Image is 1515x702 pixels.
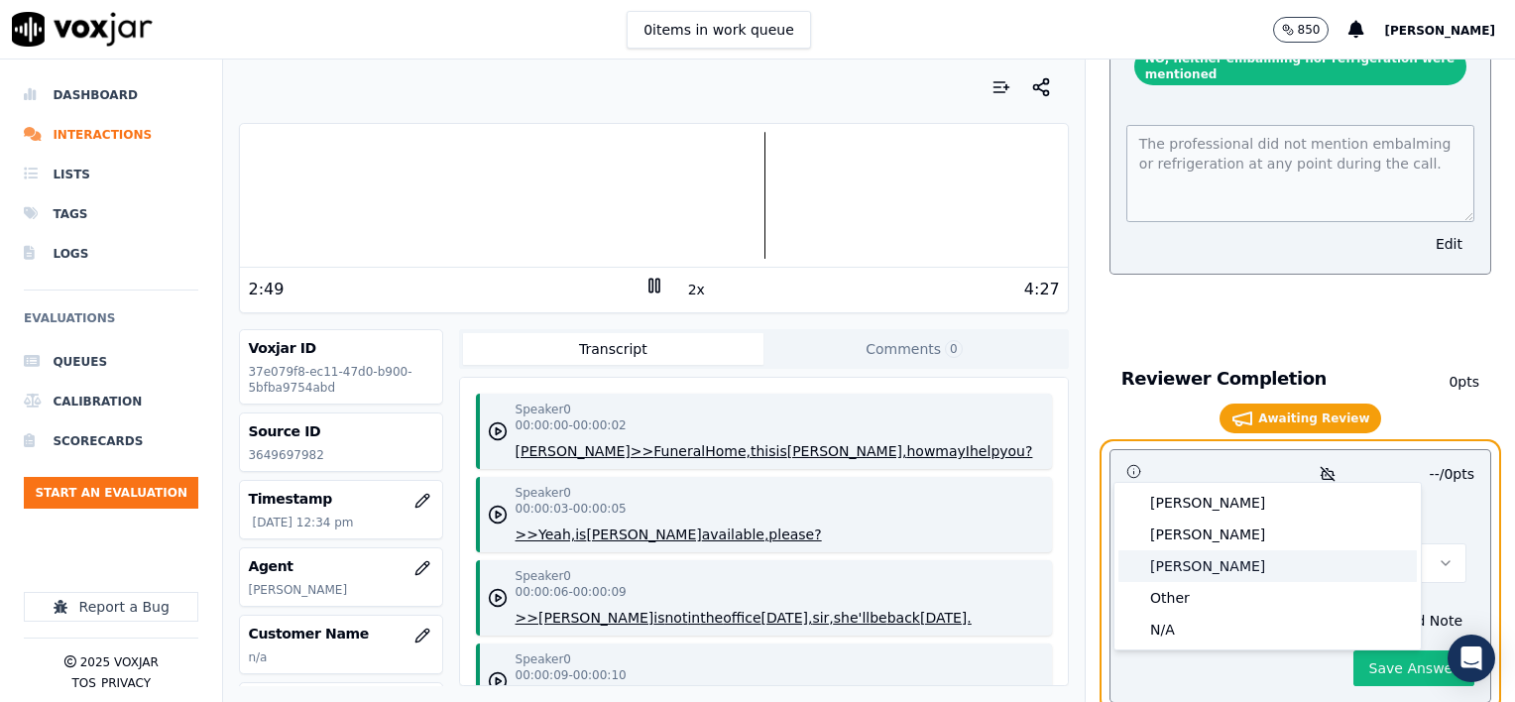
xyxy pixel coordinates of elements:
[1424,230,1474,258] button: Edit
[768,525,821,544] button: please?
[24,194,198,234] a: Tags
[1118,614,1417,645] div: N/A
[1273,17,1349,43] button: 850
[970,441,999,461] button: help
[516,667,627,683] p: 00:00:09 - 00:00:10
[586,525,701,544] button: [PERSON_NAME]
[575,525,586,544] button: is
[664,608,687,628] button: not
[999,441,1032,461] button: you?
[516,441,631,461] button: [PERSON_NAME]
[24,306,198,342] h6: Evaluations
[248,278,284,301] div: 2:49
[687,608,700,628] button: in
[248,421,433,441] h3: Source ID
[248,447,433,463] p: 3649697982
[516,417,627,433] p: 00:00:00 - 00:00:02
[751,441,776,461] button: this
[24,75,198,115] a: Dashboard
[1298,22,1321,38] p: 850
[516,584,627,600] p: 00:00:06 - 00:00:09
[516,651,571,667] p: Speaker 0
[24,342,198,382] a: Queues
[1121,366,1420,392] h3: Reviewer Completion
[101,675,151,691] button: Privacy
[1220,404,1380,433] span: Awaiting Review
[24,155,198,194] a: Lists
[700,608,723,628] button: the
[763,333,1065,365] button: Comments
[516,525,538,544] button: >>
[248,582,433,598] p: [PERSON_NAME]
[248,649,433,665] p: n/a
[1420,372,1479,392] p: 0 pts
[1384,24,1495,38] span: [PERSON_NAME]
[248,556,433,576] h3: Agent
[906,441,935,461] button: how
[870,608,887,628] button: be
[24,477,198,509] button: Start an Evaluation
[1273,17,1330,43] button: 850
[776,441,787,461] button: is
[761,608,813,628] button: [DATE],
[538,608,653,628] button: [PERSON_NAME]
[516,501,627,517] p: 00:00:03 - 00:00:05
[463,333,764,365] button: Transcript
[1353,650,1474,686] button: Save Answer
[516,608,538,628] button: >>
[1448,635,1495,682] div: Open Intercom Messenger
[248,364,433,396] p: 37e079f8-ec11-47d0-b900-5bfba9754abd
[1430,464,1474,484] p: -- / 0 pts
[945,340,963,358] span: 0
[24,115,198,155] a: Interactions
[935,441,966,461] button: may
[705,441,751,461] button: Home,
[684,276,709,303] button: 2x
[887,608,920,628] button: back
[12,12,153,47] img: voxjar logo
[248,338,433,358] h3: Voxjar ID
[516,402,571,417] p: Speaker 0
[723,608,760,628] button: office
[812,608,833,628] button: sir,
[24,382,198,421] a: Calibration
[24,421,198,461] a: Scorecards
[1118,519,1417,550] div: [PERSON_NAME]
[516,485,571,501] p: Speaker 0
[653,608,664,628] button: is
[787,441,907,461] button: [PERSON_NAME],
[966,441,970,461] button: I
[24,234,198,274] a: Logs
[516,568,571,584] p: Speaker 0
[702,525,769,544] button: available,
[71,675,95,691] button: TOS
[24,592,198,622] button: Report a Bug
[1118,487,1417,519] div: [PERSON_NAME]
[834,608,870,628] button: she'll
[1134,48,1466,85] span: NO, neither embalming nor refrigeration were mentioned
[252,515,433,530] p: [DATE] 12:34 pm
[538,525,575,544] button: Yeah,
[1118,582,1417,614] div: Other
[631,441,653,461] button: >>
[1384,18,1515,42] button: [PERSON_NAME]
[248,489,433,509] h3: Timestamp
[627,11,811,49] button: 0items in work queue
[920,608,972,628] button: [DATE].
[653,441,705,461] button: Funeral
[1024,278,1060,301] div: 4:27
[80,654,159,670] p: 2025 Voxjar
[248,624,433,643] h3: Customer Name
[1118,550,1417,582] div: [PERSON_NAME]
